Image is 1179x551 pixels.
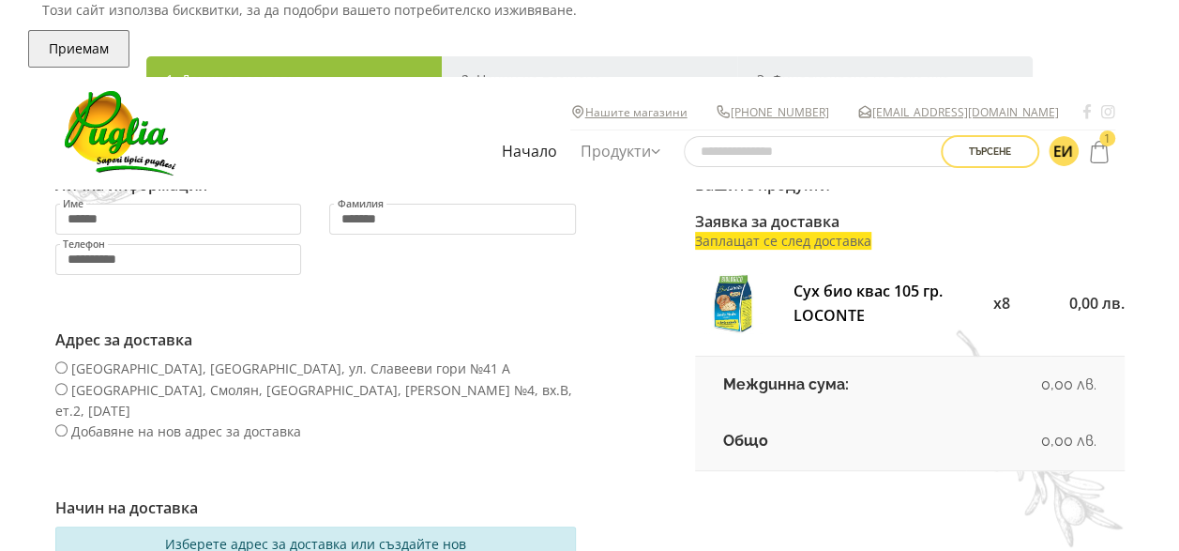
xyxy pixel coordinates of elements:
[1069,293,1125,314] span: 0,00 лв.
[55,381,572,420] span: [GEOGRAPHIC_DATA], Смолян, [GEOGRAPHIC_DATA], [PERSON_NAME] №4, вх.В, ет.2, [DATE]
[1083,133,1115,169] a: 1
[1099,130,1115,146] span: 1
[992,293,1009,314] span: x8
[872,103,1059,121] a: [EMAIL_ADDRESS][DOMAIN_NAME]
[695,176,1125,194] h6: Вашите продукти
[55,361,68,374] input: [GEOGRAPHIC_DATA], [GEOGRAPHIC_DATA], ул. Славееви гори №41 А
[1049,136,1079,166] img: 2053e1f5511373cfe25a6dfef377c39d
[966,413,1124,470] td: 0,00 лв.
[62,239,106,250] label: Телефон
[497,130,562,174] a: Начало
[55,331,576,349] h6: Адрес за доставка
[71,360,510,377] span: [GEOGRAPHIC_DATA], [GEOGRAPHIC_DATA], ул. Славееви гори №41 А
[62,199,84,209] label: Име
[695,413,966,470] td: Общо
[684,136,965,167] input: Търсене в сайта
[585,103,688,121] a: Нашите магазини
[55,383,68,395] input: [GEOGRAPHIC_DATA], Смолян, [GEOGRAPHIC_DATA], [PERSON_NAME] №4, вх.В, ет.2, [DATE]
[55,499,576,517] h6: Начин на доставка
[1082,103,1092,120] a: Facebook
[695,213,1125,231] h6: Заявка за доставка
[55,424,68,436] input: Добавяне на нов адрес за доставка
[731,103,829,121] a: [PHONE_NUMBER]
[576,130,665,174] a: Продукти
[28,30,129,68] button: Приемам
[695,357,966,414] td: Междинна сума:
[703,274,763,334] img: suh-bio-kvas-105-gr-loconte-thumb.jpg
[794,281,943,326] a: Сух био квас 105 гр. LOCONTE
[941,135,1039,168] button: Търсене
[966,357,1124,414] td: 0,00 лв.
[337,199,385,209] label: Фамилия
[71,422,301,440] span: Добавяне на нов адрес за доставка
[695,232,871,250] span: Заплащат се след доставка
[1101,103,1115,120] a: Instagram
